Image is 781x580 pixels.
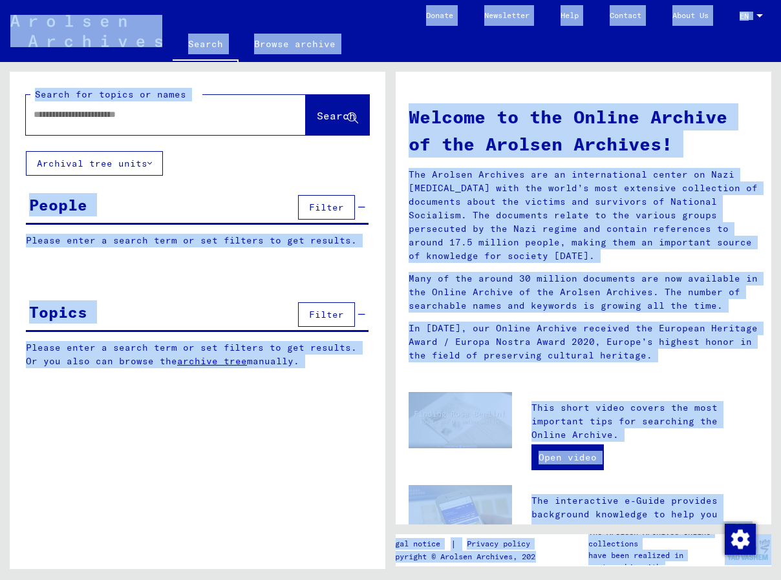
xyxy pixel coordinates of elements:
button: Filter [298,195,355,220]
p: Many of the around 30 million documents are now available in the Online Archive of the Arolsen Ar... [409,272,758,313]
span: EN [740,12,754,21]
button: Search [306,95,369,135]
a: Privacy policy [456,537,546,551]
a: Browse archive [239,28,351,59]
p: Copyright © Arolsen Archives, 2021 [386,551,546,563]
span: Filter [309,202,344,213]
div: | [386,537,546,551]
span: Filter [309,309,344,320]
p: In [DATE], our Online Archive received the European Heritage Award / Europa Nostra Award 2020, Eu... [409,322,758,362]
p: Please enter a search term or set filters to get results. Or you also can browse the manually. [26,341,369,368]
a: Legal notice [386,537,451,551]
div: Change consent [724,523,755,554]
div: Topics [29,300,87,324]
p: The interactive e-Guide provides background knowledge to help you understand the documents. It in... [531,494,758,575]
button: Archival tree units [26,151,163,176]
h1: Welcome to the Online Archive of the Arolsen Archives! [409,103,758,158]
img: eguide.jpg [409,485,512,554]
img: video.jpg [409,392,512,448]
p: This short video covers the most important tips for searching the Online Archive. [531,401,758,442]
img: Arolsen_neg.svg [10,15,162,47]
p: have been realized in partnership with [588,550,724,573]
mat-label: Search for topics or names [35,88,186,100]
img: Change consent [725,524,756,555]
a: archive tree [177,355,247,367]
div: People [29,193,87,216]
button: Filter [298,302,355,327]
a: Open video [531,444,604,470]
span: Search [317,109,356,122]
a: Search [173,28,239,62]
p: The Arolsen Archives are an international center on Nazi [MEDICAL_DATA] with the world’s most ext... [409,168,758,263]
p: The Arolsen Archives online collections [588,526,724,550]
p: Please enter a search term or set filters to get results. [26,234,369,247]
